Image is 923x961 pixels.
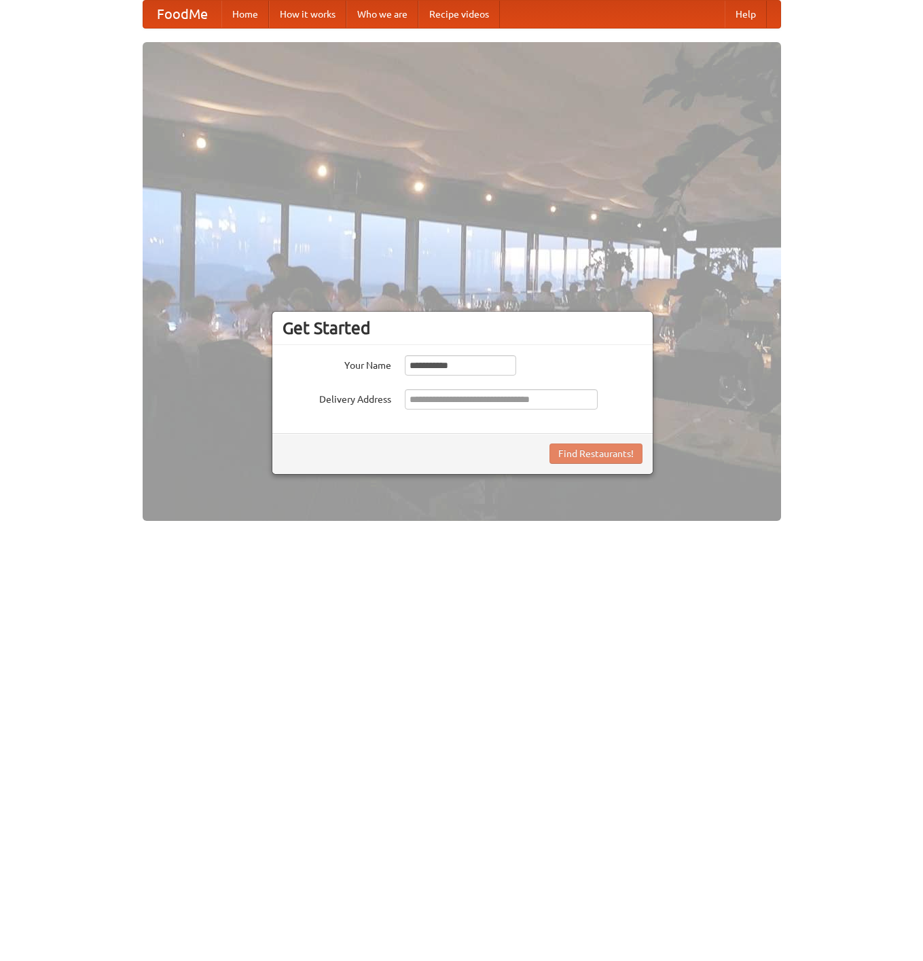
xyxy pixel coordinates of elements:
[725,1,767,28] a: Help
[283,389,391,406] label: Delivery Address
[283,318,643,338] h3: Get Started
[418,1,500,28] a: Recipe videos
[269,1,346,28] a: How it works
[549,443,643,464] button: Find Restaurants!
[346,1,418,28] a: Who we are
[283,355,391,372] label: Your Name
[143,1,221,28] a: FoodMe
[221,1,269,28] a: Home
